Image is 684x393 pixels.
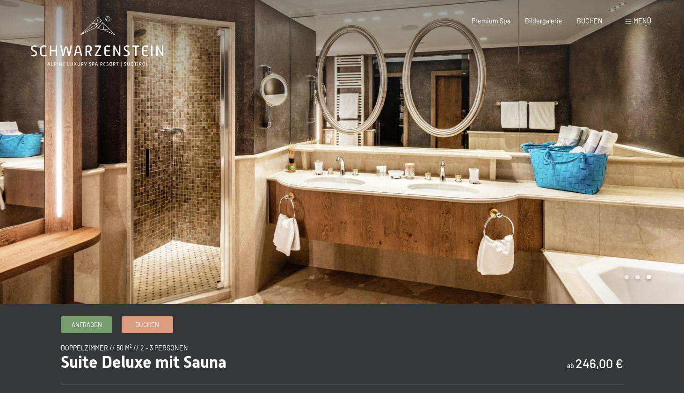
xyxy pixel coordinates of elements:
span: Suite Deluxe mit Sauna [61,352,226,371]
span: Buchen [135,320,159,329]
a: Bildergalerie [525,17,562,25]
a: Anfragen [61,317,112,332]
a: Premium Spa [472,17,510,25]
a: Buchen [122,317,173,332]
span: Menü [633,17,651,25]
span: ab [567,362,574,370]
span: Anfragen [72,320,102,329]
b: 246,00 € [575,356,623,371]
a: BUCHEN [577,17,603,25]
span: Doppelzimmer // 50 m² // 2 - 3 Personen [61,344,188,352]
